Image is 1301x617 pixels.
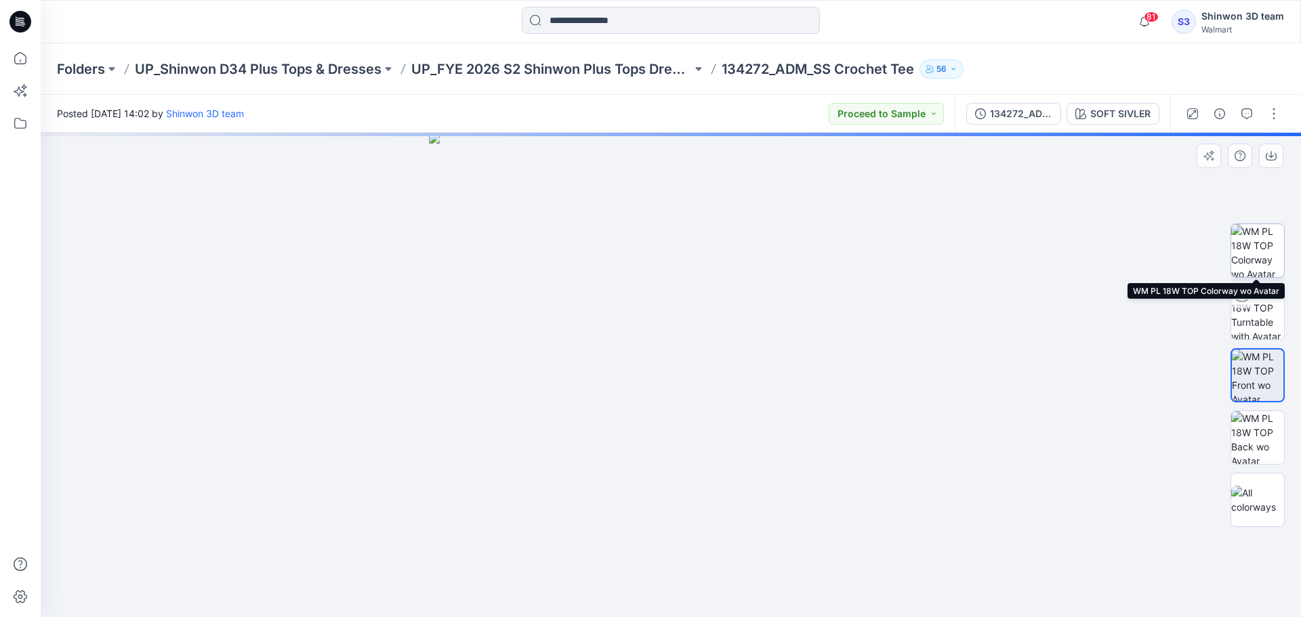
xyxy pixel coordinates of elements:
a: Shinwon 3D team [166,108,244,119]
a: Folders [57,60,105,79]
a: UP_FYE 2026 S2 Shinwon Plus Tops Dresses [411,60,692,79]
a: UP_Shinwon D34 Plus Tops & Dresses [135,60,381,79]
img: eyJhbGciOiJIUzI1NiIsImtpZCI6IjAiLCJzbHQiOiJzZXMiLCJ0eXAiOiJKV1QifQ.eyJkYXRhIjp7InR5cGUiOiJzdG9yYW... [429,133,913,617]
span: Posted [DATE] 14:02 by [57,106,244,121]
div: S3 [1172,9,1196,34]
img: WM PL 18W TOP Turntable with Avatar [1231,286,1284,339]
p: 56 [936,62,947,77]
button: Details [1209,103,1231,125]
div: SOFT SIVLER [1090,106,1151,121]
button: 134272_ADM_SS Crochet Tee [966,103,1061,125]
button: SOFT SIVLER [1067,103,1159,125]
img: WM PL 18W TOP Back wo Avatar [1231,411,1284,464]
div: 134272_ADM_SS Crochet Tee [990,106,1052,121]
div: Shinwon 3D team [1201,8,1284,24]
span: 81 [1144,12,1159,22]
button: 56 [920,60,964,79]
p: 134272_ADM_SS Crochet Tee [722,60,914,79]
img: WM PL 18W TOP Colorway wo Avatar [1231,224,1284,277]
img: WM PL 18W TOP Front wo Avatar [1232,349,1283,401]
div: Walmart [1201,24,1284,35]
img: All colorways [1231,486,1284,514]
